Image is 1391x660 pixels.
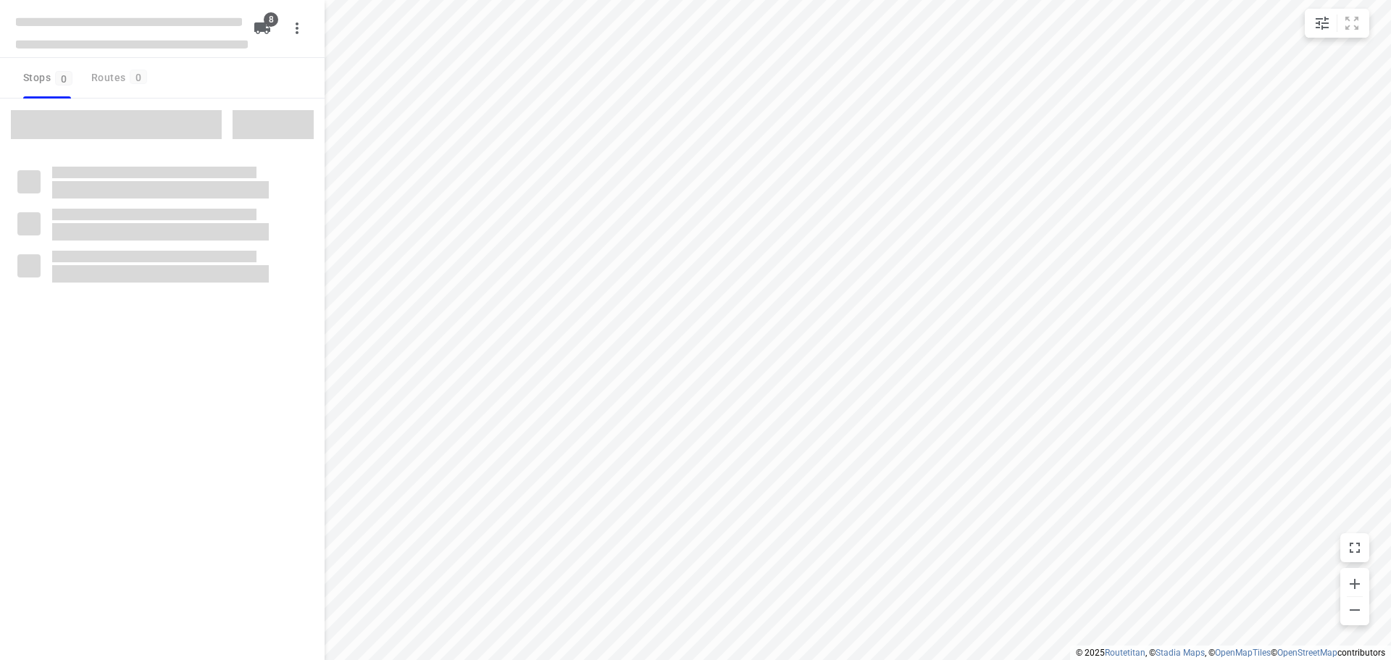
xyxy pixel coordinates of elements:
[1305,9,1369,38] div: small contained button group
[1156,648,1205,658] a: Stadia Maps
[1308,9,1337,38] button: Map settings
[1105,648,1145,658] a: Routetitan
[1076,648,1385,658] li: © 2025 , © , © © contributors
[1215,648,1271,658] a: OpenMapTiles
[1277,648,1337,658] a: OpenStreetMap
